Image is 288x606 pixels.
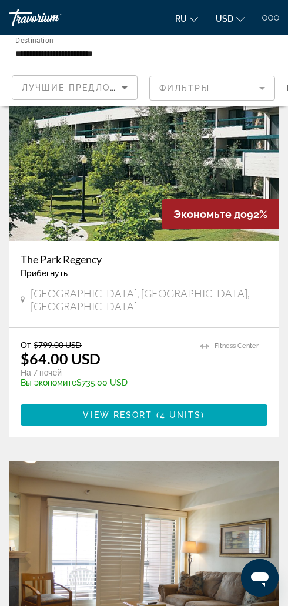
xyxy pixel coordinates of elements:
span: View Resort [83,410,152,420]
button: Filter [149,75,275,101]
p: $64.00 USD [21,350,101,367]
span: Прибегнуть [21,269,68,278]
p: $735.00 USD [21,378,189,387]
span: $799.00 USD [34,340,82,350]
span: ( ) [153,410,205,420]
div: 92% [162,199,279,229]
mat-select: Sort by [22,81,128,95]
span: Fitness Center [215,342,259,350]
span: USD [216,14,233,24]
iframe: Кнопка запуска окна обмена сообщениями [241,559,279,597]
span: Destination [15,36,53,44]
span: Экономьте до [173,208,247,220]
span: 4 units [160,410,202,420]
p: На 7 ночей [21,367,189,378]
span: [GEOGRAPHIC_DATA], [GEOGRAPHIC_DATA], [GEOGRAPHIC_DATA] [31,287,267,313]
button: View Resort(4 units) [21,404,267,426]
button: Change language [175,10,198,27]
span: ru [175,14,187,24]
a: Travorium [9,9,97,26]
img: 2489E01X.jpg [9,53,279,241]
span: Вы экономите [21,378,76,387]
a: The Park Regency [21,253,267,266]
span: От [21,340,31,350]
button: Change currency [216,10,245,27]
span: Лучшие предложения [22,83,147,92]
